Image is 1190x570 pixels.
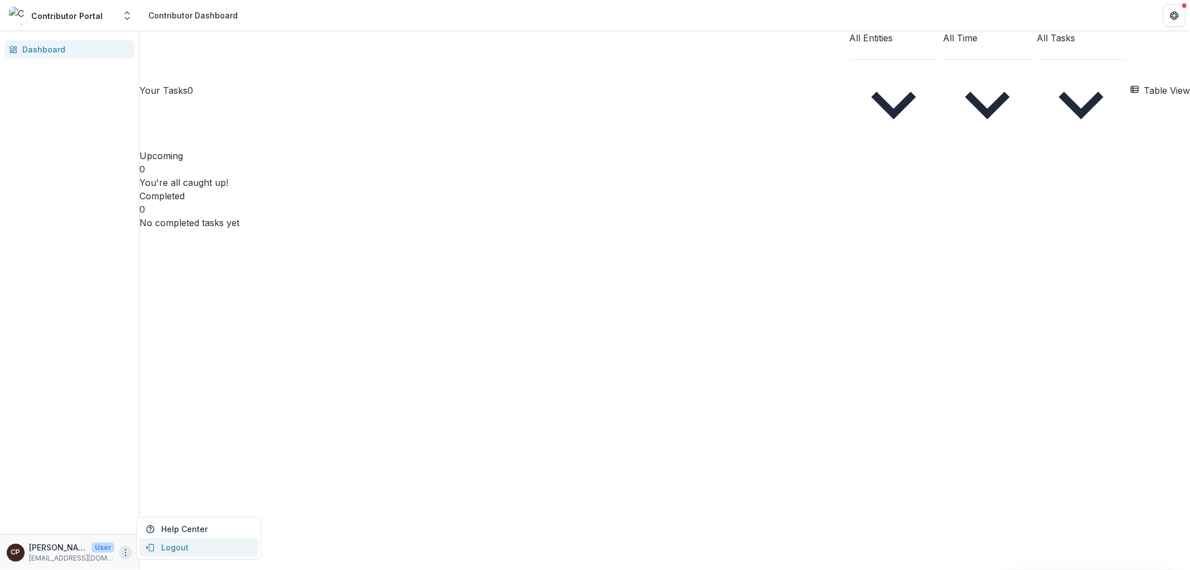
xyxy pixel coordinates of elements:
[31,10,103,22] div: Contributor Portal
[22,44,126,55] div: Dashboard
[119,4,135,27] button: Open entity switcher
[29,542,87,553] p: [PERSON_NAME]
[187,85,193,96] span: 0
[1037,31,1126,45] div: All Tasks
[144,7,242,23] nav: breadcrumb
[139,176,1190,189] p: You're all caught up!
[11,549,21,556] div: Carol Posso
[139,149,1190,162] p: Upcoming
[1163,4,1186,27] button: Get Help
[9,7,27,25] img: Contributor Portal
[1130,84,1190,97] button: Table View
[943,31,1032,45] div: All Time
[849,31,938,45] div: All Entities
[91,543,114,553] p: User
[139,203,1190,216] p: 0
[139,162,1190,176] p: 0
[139,216,1190,229] p: No completed tasks yet
[139,84,193,97] h2: Your Tasks
[4,40,134,59] a: Dashboard
[29,553,114,563] p: [EMAIL_ADDRESS][DOMAIN_NAME]
[139,189,1190,203] p: Completed
[148,9,238,21] div: Contributor Dashboard
[119,546,132,559] button: More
